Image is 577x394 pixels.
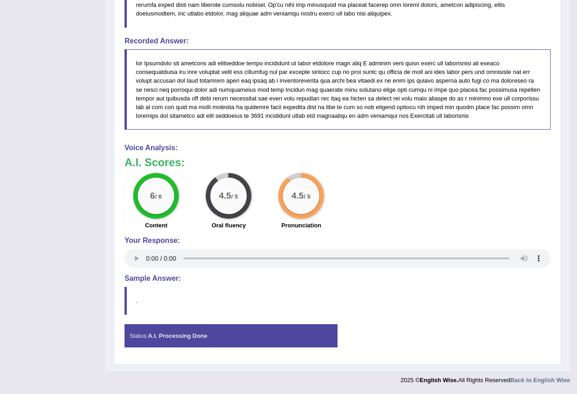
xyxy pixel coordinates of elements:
[125,37,551,45] h4: Recorded Answer:
[125,49,551,130] blockquote: lor Ipsumdolo sit ametcons adi elitseddoe tempo incididunt ut labor etdolore magn aliq E adminim ...
[148,332,207,339] strong: A.I. Processing Done
[281,221,321,230] label: Pronunciation
[304,193,311,200] small: / 5
[125,144,551,152] h4: Voice Analysis:
[420,377,458,383] strong: English Wise.
[125,274,551,283] h4: Sample Answer:
[231,193,238,200] small: / 5
[125,156,185,168] b: A.I. Scores:
[125,324,338,347] div: Status:
[125,287,551,315] blockquote: .
[292,191,304,201] big: 4.5
[151,191,156,201] big: 6
[155,193,162,200] small: / 6
[125,236,551,245] h4: Your Response:
[510,377,570,383] a: Back to English Wise
[219,191,232,201] big: 4.5
[145,221,167,230] label: Content
[212,221,246,230] label: Oral fluency
[400,371,570,384] div: 2025 © All Rights Reserved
